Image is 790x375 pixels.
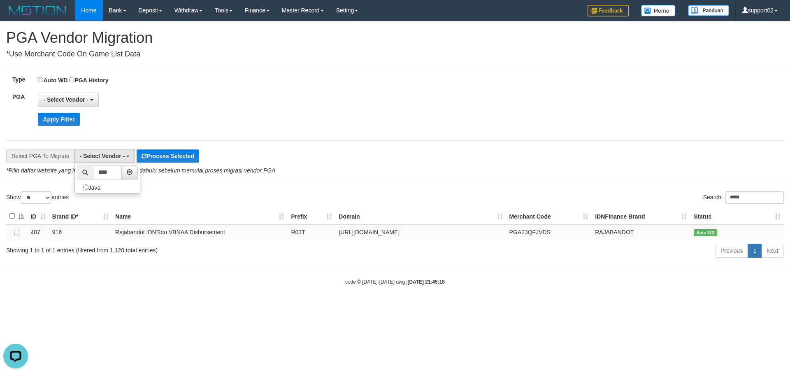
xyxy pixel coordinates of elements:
input: Java [83,184,88,190]
input: Search: [725,191,784,204]
div: Showing 1 to 1 of 1 entries (filtered from 1,128 total entries) [6,243,323,254]
a: 1 [748,244,762,258]
label: Search: [703,191,784,204]
span: - Select Vendor - [43,96,88,103]
strong: [DATE] 21:45:18 [408,279,445,285]
th: Status: activate to sort column ascending [690,208,784,224]
th: Name: activate to sort column ascending [112,208,288,224]
label: Java [75,182,109,193]
th: Brand ID*: activate to sort column ascending [49,208,112,224]
label: Type [6,75,38,84]
th: Domain: activate to sort column ascending [335,208,506,224]
label: Auto WD [38,75,67,84]
span: - Select Vendor - [80,153,125,159]
h1: PGA Vendor Migration [6,30,784,46]
button: Open LiveChat chat widget [3,3,28,28]
label: PGA [6,93,38,101]
th: ID: activate to sort column ascending [27,208,49,224]
td: [URL][DOMAIN_NAME] [335,224,506,240]
td: RAJABANDOT [592,224,690,240]
td: 916 [49,224,112,240]
button: - Select Vendor - [38,93,99,107]
button: - Select Vendor - [74,149,135,163]
img: panduan.png [688,5,729,16]
h4: *Use Merchant Code On Game List Data [6,50,784,58]
img: MOTION_logo.png [6,4,69,16]
a: Next [761,244,784,258]
label: PGA History [69,75,108,84]
button: Apply Filter [38,113,79,126]
div: Select PGA To Migrate [6,149,74,163]
span: Auto WD [694,229,717,236]
th: Prefix: activate to sort column ascending [288,208,335,224]
small: code © [DATE]-[DATE] dwg | [345,279,445,285]
i: *Pilih daftar website yang ingin dipindahkan terlebih dahulu sebelum memulai proses migrasi vendo... [6,167,275,174]
input: PGA History [69,77,74,82]
th: Merchant Code: activate to sort column ascending [506,208,592,224]
td: PGA23QFJVDS [506,224,592,240]
a: Previous [715,244,748,258]
td: Rajabandot IDNToto VBNAA Disbursement [112,224,288,240]
img: Feedback.jpg [588,5,629,16]
th: IDNFinance Brand: activate to sort column ascending [592,208,690,224]
label: Show entries [6,191,69,204]
button: Process Selected [137,149,199,163]
td: R03T [288,224,335,240]
td: 487 [27,224,49,240]
select: Showentries [21,191,51,204]
img: Button%20Memo.svg [641,5,676,16]
input: Auto WD [38,77,43,82]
